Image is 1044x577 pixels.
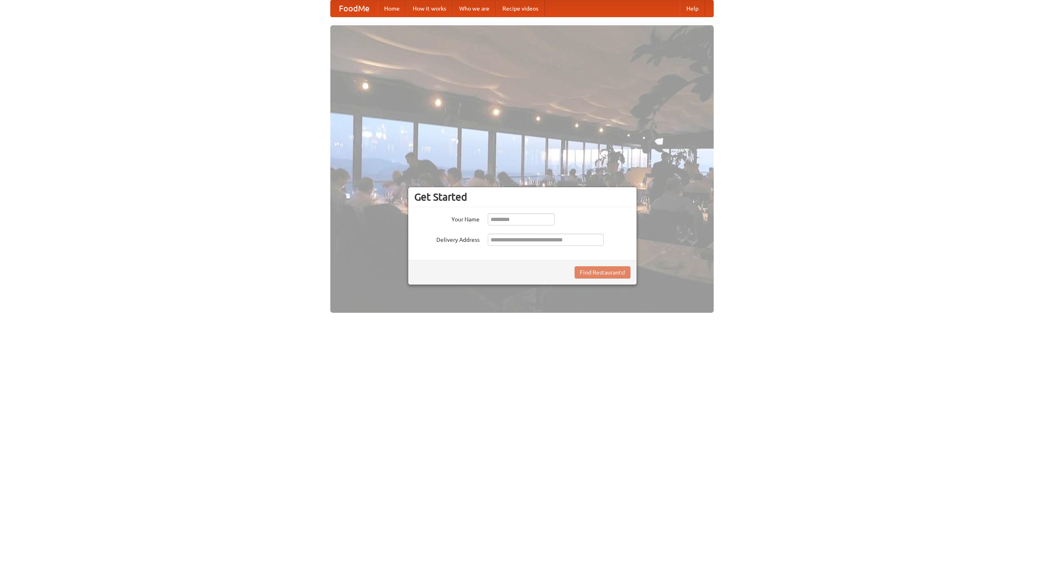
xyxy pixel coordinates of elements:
a: Recipe videos [496,0,545,17]
label: Your Name [414,213,480,223]
a: Home [378,0,406,17]
a: FoodMe [331,0,378,17]
a: Help [680,0,705,17]
button: Find Restaurants! [575,266,630,279]
h3: Get Started [414,191,630,203]
a: Who we are [453,0,496,17]
a: How it works [406,0,453,17]
label: Delivery Address [414,234,480,244]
